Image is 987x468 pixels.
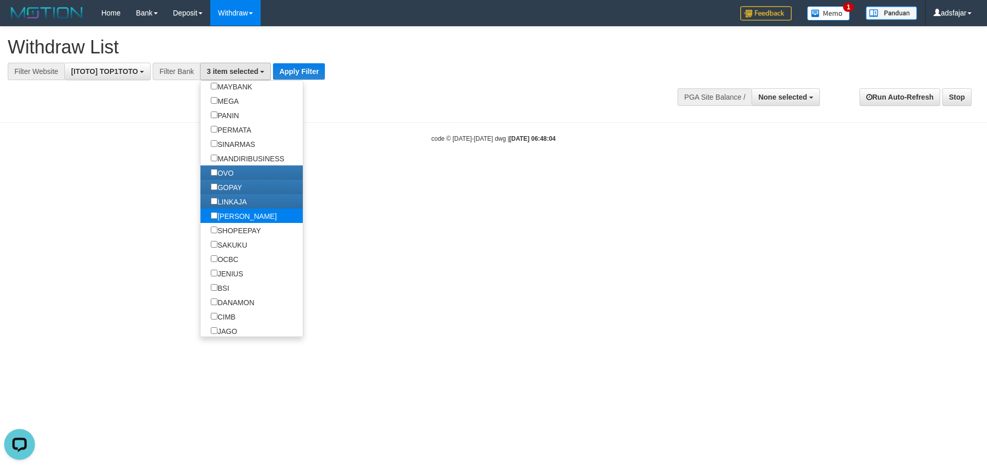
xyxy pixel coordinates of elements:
span: [ITOTO] TOP1TOTO [71,67,138,76]
label: LINKAJA [200,194,257,209]
input: SHOPEEPAY [211,227,217,233]
h1: Withdraw List [8,37,648,58]
label: [PERSON_NAME] [200,209,287,223]
input: LINKAJA [211,198,217,204]
span: 3 item selected [207,67,258,76]
input: OVO [211,169,217,176]
button: Apply Filter [273,63,325,80]
input: MAYBANK [211,83,217,89]
input: DANAMON [211,298,217,305]
label: OVO [200,165,244,180]
div: PGA Site Balance / [678,88,752,106]
input: MANDIRIBUSINESS [211,155,217,161]
input: GOPAY [211,183,217,190]
input: BSI [211,284,217,291]
small: code © [DATE]-[DATE] dwg | [431,135,556,142]
button: 3 item selected [200,63,271,80]
label: SINARMAS [200,137,265,151]
input: SAKUKU [211,241,217,248]
button: Open LiveChat chat widget [4,4,35,35]
input: MEGA [211,97,217,104]
a: Run Auto-Refresh [860,88,940,106]
label: DANAMON [200,295,265,309]
label: MANDIRIBUSINESS [200,151,295,165]
div: Filter Website [8,63,64,80]
label: JAGO [200,324,247,338]
button: None selected [752,88,820,106]
span: None selected [758,93,807,101]
span: 1 [843,3,854,12]
strong: [DATE] 06:48:04 [509,135,556,142]
label: SHOPEEPAY [200,223,271,237]
label: PANIN [200,108,249,122]
input: PANIN [211,111,217,118]
label: GOPAY [200,180,252,194]
label: CIMB [200,309,246,324]
img: Feedback.jpg [740,6,792,21]
input: OCBC [211,255,217,262]
input: SINARMAS [211,140,217,147]
input: [PERSON_NAME] [211,212,217,219]
input: CIMB [211,313,217,320]
img: panduan.png [866,6,917,20]
label: MAYBANK [200,79,262,93]
img: Button%20Memo.svg [807,6,850,21]
label: SAKUKU [200,237,258,252]
label: JENIUS [200,266,253,280]
input: JENIUS [211,270,217,276]
input: PERMATA [211,126,217,133]
button: [ITOTO] TOP1TOTO [64,63,151,80]
label: OCBC [200,252,248,266]
div: Filter Bank [153,63,200,80]
label: BSI [200,280,240,295]
label: MEGA [200,93,249,108]
img: MOTION_logo.png [8,5,86,21]
input: JAGO [211,327,217,334]
a: Stop [942,88,972,106]
label: PERMATA [200,122,262,137]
